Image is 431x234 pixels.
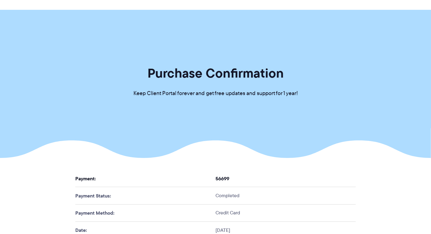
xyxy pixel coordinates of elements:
strong: Payment Method: [75,209,114,217]
h1: Purchase Confirmation [148,65,284,81]
td: Credit Card [215,204,356,221]
strong: Date: [75,226,87,234]
td: Completed [215,187,356,204]
p: Keep Client Portal forever and get free updates and support for 1 year! [133,89,298,98]
strong: Payment Status: [75,192,111,199]
th: 56699 [215,170,356,187]
strong: Payment: [75,175,96,182]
